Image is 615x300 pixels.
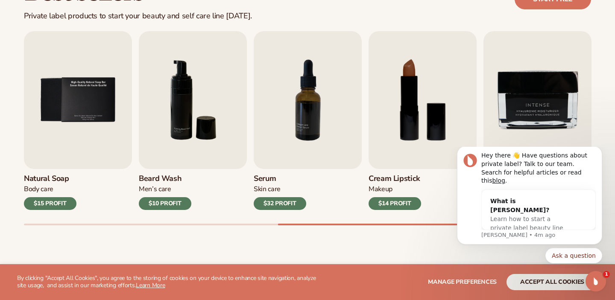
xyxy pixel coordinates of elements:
[19,7,33,20] img: Profile image for Lee
[24,12,252,21] div: Private label products to start your beauty and self care line [DATE].
[37,84,152,92] p: Message from Lee, sent 4m ago
[254,197,306,210] div: $32 PROFIT
[17,275,321,289] p: By clicking "Accept All Cookies", you agree to the storing of cookies on your device to enhance s...
[46,69,119,93] span: Learn how to start a private label beauty line with [PERSON_NAME]
[37,5,152,38] div: Hey there 👋 Have questions about private label? Talk to our team. Search for helpful articles or ...
[254,185,306,194] div: Skin Care
[139,197,191,210] div: $10 PROFIT
[254,174,306,183] h3: Serum
[101,101,158,117] button: Quick reply: Ask a question
[428,274,497,290] button: Manage preferences
[483,31,592,210] a: 9 / 9
[46,50,126,68] div: What is [PERSON_NAME]?
[24,185,76,194] div: Body Care
[24,31,132,210] a: 5 / 9
[37,5,152,83] div: Message content
[369,174,421,183] h3: Cream Lipstick
[13,101,158,117] div: Quick reply options
[38,43,134,102] div: What is [PERSON_NAME]?Learn how to start a private label beauty line with [PERSON_NAME]
[428,278,497,286] span: Manage preferences
[444,147,615,268] iframe: Intercom notifications message
[139,174,191,183] h3: Beard Wash
[24,197,76,210] div: $15 PROFIT
[139,185,191,194] div: Men’s Care
[369,185,421,194] div: Makeup
[24,174,76,183] h3: Natural Soap
[136,281,165,289] a: Learn More
[507,274,598,290] button: accept all cookies
[369,197,421,210] div: $14 PROFIT
[369,31,477,210] a: 8 / 9
[48,30,61,37] a: blog
[254,31,362,210] a: 7 / 9
[586,271,606,291] iframe: Intercom live chat
[139,31,247,210] a: 6 / 9
[603,271,610,278] span: 1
